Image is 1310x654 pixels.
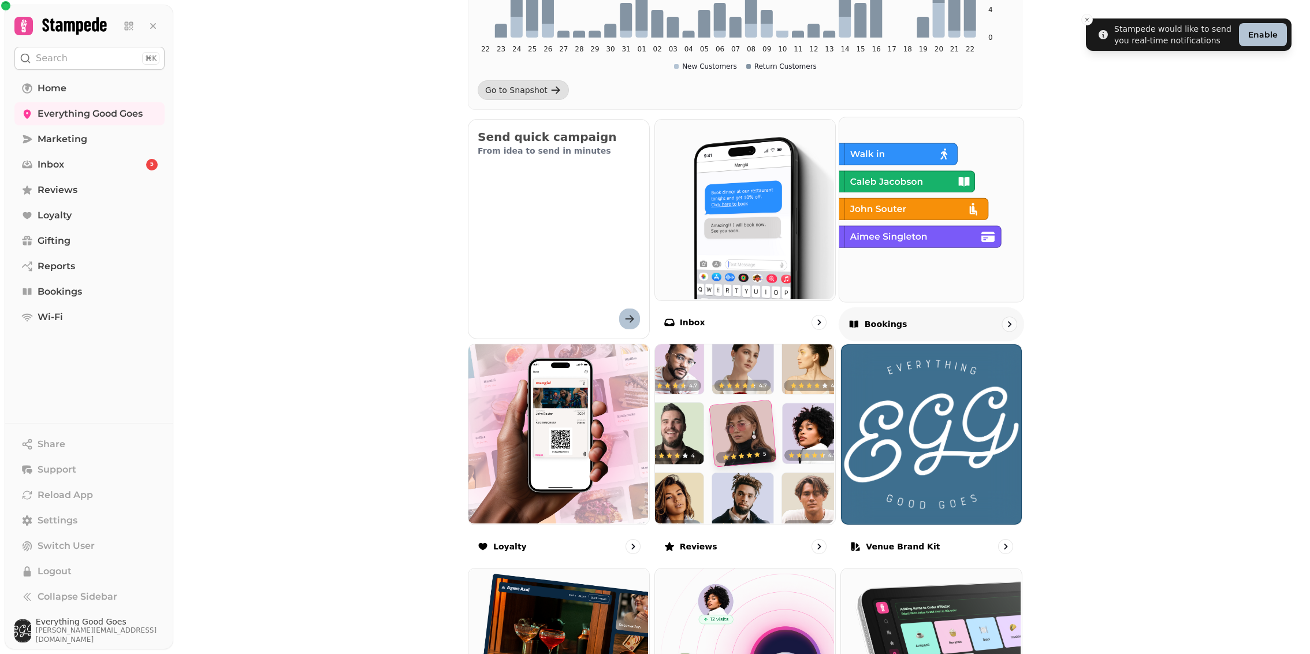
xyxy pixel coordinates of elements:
[528,45,537,53] tspan: 25
[478,129,640,145] h2: Send quick campaign
[468,344,650,564] a: LoyaltyLoyalty
[653,45,662,53] tspan: 02
[935,45,943,53] tspan: 20
[866,541,940,552] p: Venue brand kit
[638,45,646,53] tspan: 01
[38,81,66,95] span: Home
[888,45,896,53] tspan: 17
[794,45,802,53] tspan: 11
[497,45,505,53] tspan: 23
[778,45,787,53] tspan: 10
[150,161,154,169] span: 5
[14,433,165,456] button: Share
[1003,318,1015,330] svg: go to
[621,45,630,53] tspan: 31
[872,45,881,53] tspan: 16
[38,488,93,502] span: Reload App
[654,344,836,564] a: ReviewsReviews
[38,514,77,527] span: Settings
[813,541,825,552] svg: go to
[575,45,583,53] tspan: 28
[14,509,165,532] a: Settings
[14,619,31,642] img: User avatar
[746,62,817,71] div: Return Customers
[14,47,165,70] button: Search⌘K
[840,344,1022,564] a: Venue brand kit
[512,45,521,53] tspan: 24
[14,560,165,583] button: Logout
[493,541,527,552] p: Loyalty
[813,317,825,328] svg: go to
[731,45,740,53] tspan: 07
[14,306,165,329] a: Wi-Fi
[988,6,993,14] tspan: 4
[716,45,724,53] tspan: 06
[544,45,552,53] tspan: 26
[478,80,569,100] a: Go to Snapshot
[865,318,907,330] p: Bookings
[809,45,818,53] tspan: 12
[856,45,865,53] tspan: 15
[903,45,912,53] tspan: 18
[38,158,64,172] span: Inbox
[674,62,737,71] div: New Customers
[481,45,490,53] tspan: 22
[988,34,993,42] tspan: 0
[468,119,650,339] button: Send quick campaignFrom idea to send in minutes
[680,317,705,328] p: Inbox
[839,117,1024,341] a: BookingsBookings
[14,229,165,252] a: Gifting
[654,118,835,299] img: Inbox
[14,77,165,100] a: Home
[919,45,928,53] tspan: 19
[966,45,974,53] tspan: 22
[38,463,76,477] span: Support
[654,119,836,339] a: InboxInbox
[14,153,165,176] a: Inbox5
[38,310,63,324] span: Wi-Fi
[142,52,159,65] div: ⌘K
[606,45,615,53] tspan: 30
[14,204,165,227] a: Loyalty
[838,116,1022,300] img: Bookings
[36,51,68,65] p: Search
[1000,541,1011,552] svg: go to
[14,102,165,125] a: Everything Good Goes
[38,234,70,248] span: Gifting
[590,45,599,53] tspan: 29
[38,107,143,121] span: Everything Good Goes
[14,484,165,507] button: Reload App
[700,45,709,53] tspan: 05
[38,209,72,222] span: Loyalty
[1081,14,1093,25] button: Close toast
[559,45,568,53] tspan: 27
[627,541,639,552] svg: go to
[14,128,165,151] a: Marketing
[36,618,165,626] span: Everything Good Goes
[38,259,75,273] span: Reports
[1239,23,1287,46] button: Enable
[950,45,959,53] tspan: 21
[825,45,833,53] tspan: 13
[840,45,849,53] tspan: 14
[38,564,72,578] span: Logout
[14,534,165,558] button: Switch User
[14,280,165,303] a: Bookings
[684,45,693,53] tspan: 04
[14,585,165,608] button: Collapse Sidebar
[14,179,165,202] a: Reviews
[14,458,165,481] button: Support
[747,45,756,53] tspan: 08
[654,343,835,524] img: Reviews
[38,132,87,146] span: Marketing
[38,590,117,604] span: Collapse Sidebar
[842,345,1021,525] img: aHR0cHM6Ly9maWxlcy5zdGFtcGVkZS5haS8wMzEyNjdmNi0zNjFmLTExZWEtOTQ3Mi0wNmE0ZDY1OTcxNjAvbWVkaWEvOWJiO...
[38,285,82,299] span: Bookings
[38,183,77,197] span: Reviews
[680,541,717,552] p: Reviews
[38,539,95,553] span: Switch User
[1114,23,1234,46] div: Stampede would like to send you real-time notifications
[14,618,165,644] button: User avatarEverything Good Goes[PERSON_NAME][EMAIL_ADDRESS][DOMAIN_NAME]
[467,343,648,524] img: Loyalty
[36,626,165,644] span: [PERSON_NAME][EMAIL_ADDRESS][DOMAIN_NAME]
